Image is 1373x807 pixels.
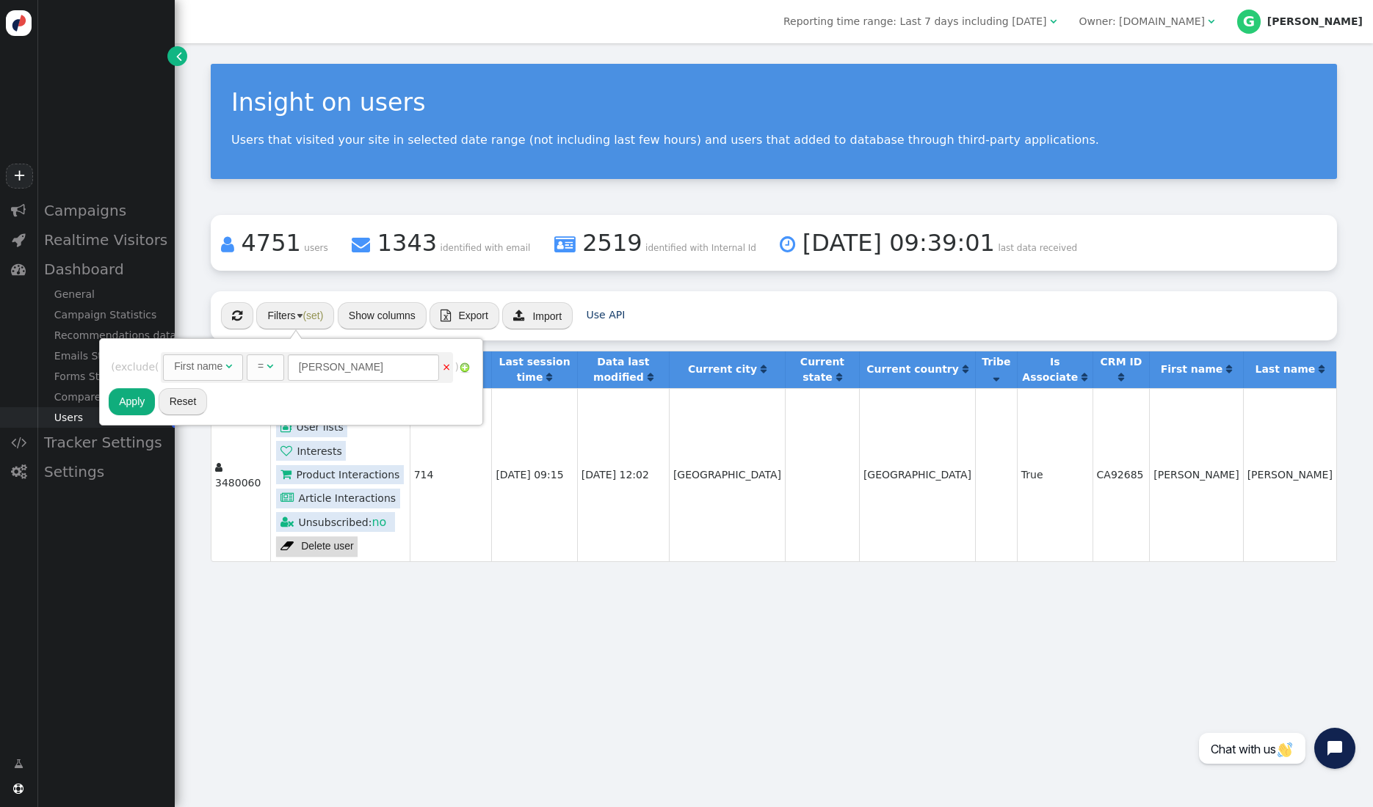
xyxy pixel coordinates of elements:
[256,302,334,329] button: Filters (set)
[441,310,451,321] span: 
[993,371,999,383] a: 
[1255,363,1315,375] b: Last name
[37,387,175,407] div: Compare Actions
[37,255,175,284] div: Dashboard
[176,48,182,64] span: 
[761,364,767,374] span: Click to sort
[982,356,1010,368] b: Tribe
[836,372,842,382] span: Click to sort
[1022,356,1078,383] b: Is Associate
[111,361,115,373] span: (
[231,133,1316,147] p: Users that visited your site in selected date range (not including last few hours) and users that...
[280,468,296,480] span: 
[1226,363,1232,375] a: 
[1101,356,1142,368] b: CRM ID
[783,15,1046,27] span: Reporting time range: Last 7 days including [DATE]
[761,363,767,375] a: 
[1093,388,1150,561] td: CA92685
[241,229,300,257] span: 4751
[1226,364,1232,374] span: Click to sort
[276,512,395,532] div: Unsubscribed:
[496,469,563,481] span: [DATE] 09:15
[303,310,323,321] span: (set)
[866,363,959,375] b: Current country
[12,233,26,247] span: 
[11,262,26,277] span: 
[836,371,842,383] a: 
[174,359,222,374] div: First name
[593,356,650,383] b: Data last modified
[459,362,471,373] img: add.png
[37,304,175,325] div: Campaign Statistics
[276,465,403,485] a: Product Interactions
[442,361,451,373] a: ×
[645,243,756,253] span: identified with Internal Id
[963,364,968,374] span: Click to sort
[648,372,653,382] span: Click to sort
[1237,10,1261,33] div: G
[258,359,264,374] div: =
[430,302,499,329] button:  Export
[582,229,642,257] span: 2519
[1208,16,1214,26] span: 
[297,314,303,318] img: trigger_black.png
[280,445,297,456] span: 
[37,407,175,428] div: Users
[1118,371,1124,383] a: 
[410,388,492,561] td: 714
[587,309,626,321] a: Use API
[37,196,175,225] div: Campaigns
[276,536,358,557] a: Delete user
[800,356,844,383] b: Current state
[304,243,327,253] span: users
[993,372,999,382] span: Sorted in descending order
[1243,388,1336,561] td: [PERSON_NAME]
[14,756,23,772] span: 
[1319,363,1325,375] a: 
[499,356,570,383] b: Last session time
[109,388,155,415] button: Apply
[159,388,208,415] button: Reset
[115,361,155,373] span: Inverse the next statement. Use parentheses to inverse complex condition.
[669,388,785,561] td: [GEOGRAPHIC_DATA]
[155,361,159,373] span: (
[352,231,370,259] span: 
[582,469,649,481] span: [DATE] 12:02
[167,46,187,66] a: 
[502,302,573,329] button: Import
[1017,388,1093,561] td: True
[1050,16,1057,26] span: 
[963,363,968,375] a: 
[37,284,175,304] div: General
[13,784,23,794] span: 
[6,10,32,36] img: logo-icon.svg
[37,457,175,486] div: Settings
[11,203,26,218] span: 
[221,302,253,329] button: 
[280,516,298,527] span: 
[554,231,576,259] span: 
[11,435,26,450] span: 
[276,489,399,508] a: Article Interactions
[280,492,298,503] span: 
[225,361,232,371] span: 
[37,366,175,387] div: Forms Statistics
[1319,364,1325,374] span: Click to sort
[998,243,1077,253] span: last data received
[803,229,995,257] span: [DATE] 09:39:01
[280,537,294,555] span: 
[215,462,222,472] span: 
[372,515,386,529] span: no
[1267,15,1363,28] div: [PERSON_NAME]
[1082,372,1087,382] span: Click to sort
[280,420,296,432] span: 
[6,164,32,189] a: +
[688,363,757,375] b: Current city
[455,361,459,373] span: )
[232,310,242,321] span: 
[276,417,347,437] a: User lists
[37,346,175,366] div: Emails Statistics
[37,428,175,457] div: Tracker Settings
[1149,388,1242,561] td: [PERSON_NAME]
[780,231,795,259] span: 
